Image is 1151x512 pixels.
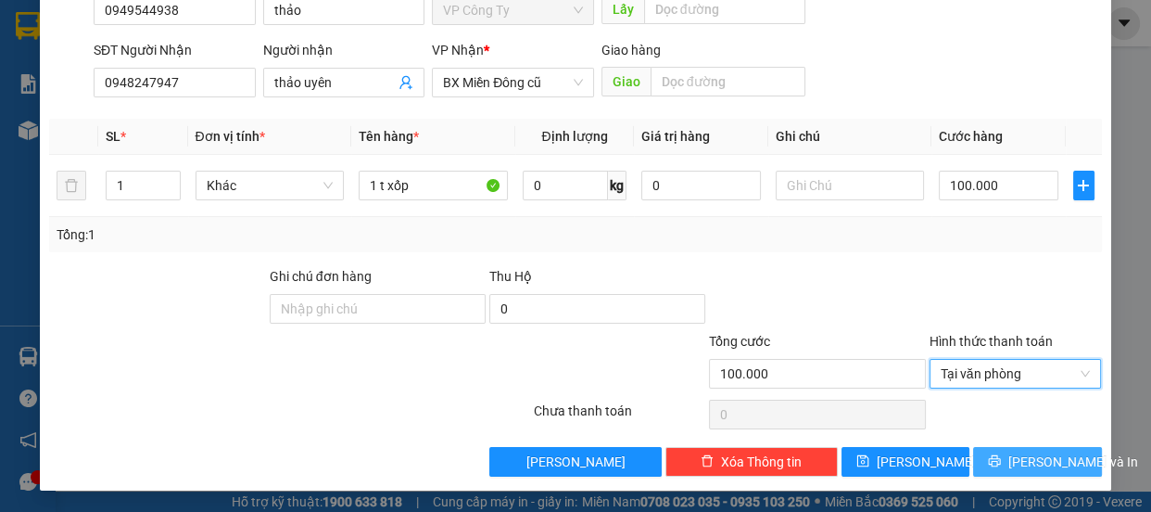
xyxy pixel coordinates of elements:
span: SL [106,129,120,144]
span: Khác [207,172,334,199]
span: [PERSON_NAME] [526,452,626,472]
span: VP Công Ty ĐT: [66,65,243,100]
span: printer [988,454,1001,469]
span: Định lượng [541,129,607,144]
span: plus [1074,178,1094,193]
button: printer[PERSON_NAME] và In [973,447,1101,477]
span: Xóa Thông tin [721,452,802,472]
img: logo [7,14,63,97]
span: [PERSON_NAME] và In [1008,452,1138,472]
span: BX Miền Đông cũ - [7,130,187,165]
span: save [856,454,869,469]
span: Cước hàng [939,129,1003,144]
span: Giao hàng [601,43,661,58]
span: Đơn vị tính [196,129,265,144]
span: Tên hàng [359,129,419,144]
span: Thu Hộ [489,269,532,284]
input: Ghi chú đơn hàng [270,294,486,324]
input: VD: Bàn, Ghế [359,171,508,200]
span: VP Nhận [432,43,484,58]
span: bé chay [119,107,171,124]
div: Tổng: 1 [57,224,446,245]
input: Dọc đường [651,67,805,96]
button: delete [57,171,86,200]
span: VP Công Ty - [34,107,119,124]
th: Ghi chú [768,119,932,155]
span: user-add [398,75,413,90]
span: Nhận: [7,130,187,165]
button: plus [1073,171,1094,200]
div: Người nhận [263,40,425,60]
strong: CÔNG TY CP BÌNH TÂM [66,10,251,62]
button: [PERSON_NAME] [489,447,662,477]
input: Ghi Chú [776,171,925,200]
span: Gửi: [7,107,34,124]
span: BX Miền Đông cũ [443,69,583,96]
span: Giá trị hàng [641,129,710,144]
span: Tại văn phòng [941,360,1091,388]
span: Giao [601,67,651,96]
button: save[PERSON_NAME] [841,447,969,477]
input: 0 [641,171,761,200]
span: [PERSON_NAME] [877,452,976,472]
span: delete [701,454,714,469]
button: deleteXóa Thông tin [665,447,838,477]
span: 0988 594 111 [66,65,243,100]
span: Tổng cước [709,334,770,349]
div: Chưa thanh toán [532,401,708,433]
label: Ghi chú đơn hàng [270,269,372,284]
label: Hình thức thanh toán [930,334,1053,349]
div: SĐT Người Nhận [94,40,256,60]
span: kg [608,171,626,200]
